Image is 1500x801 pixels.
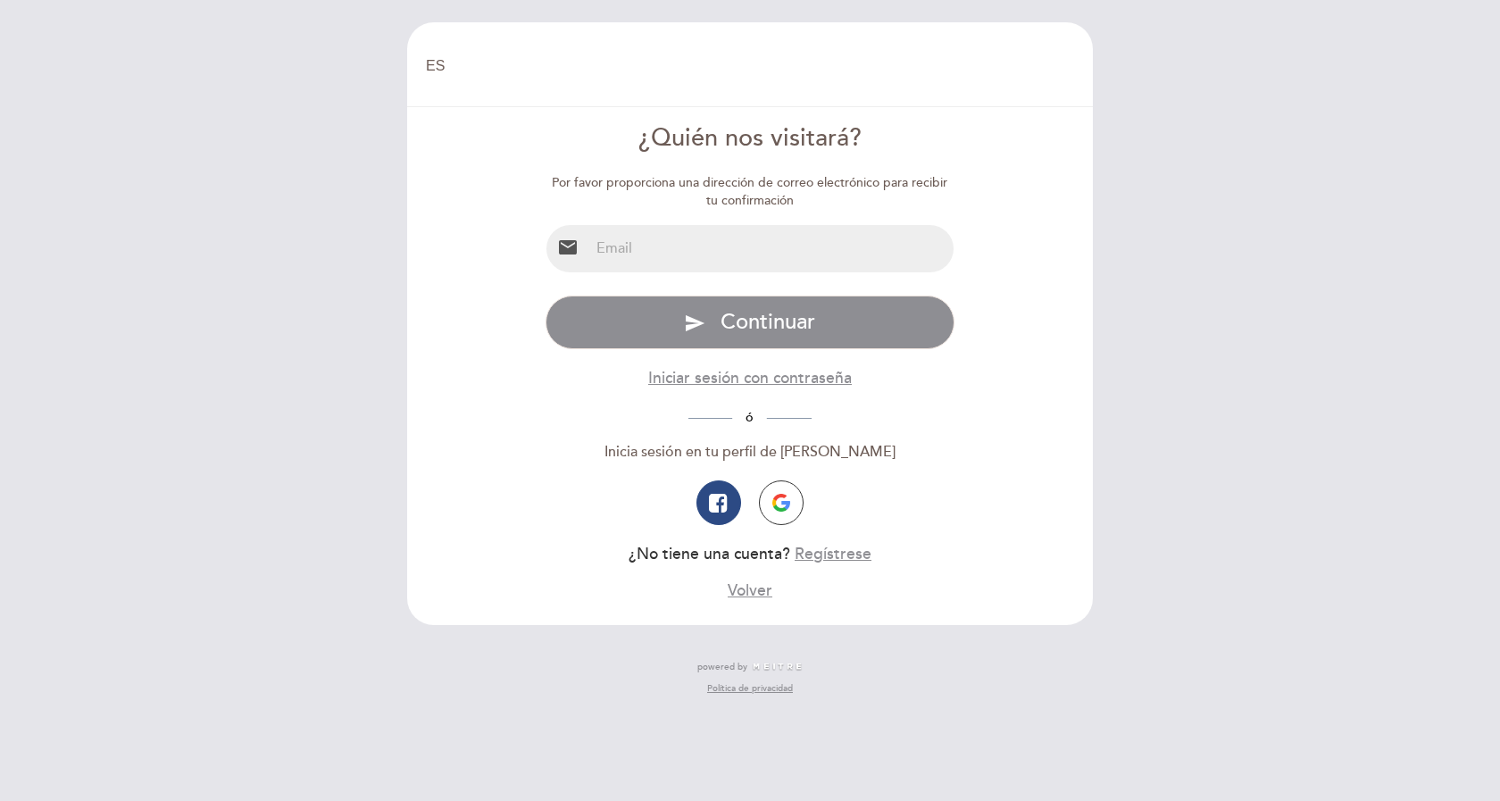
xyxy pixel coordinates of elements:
[684,313,705,334] i: send
[795,543,871,565] button: Regístrese
[557,237,579,258] i: email
[629,545,790,563] span: ¿No tiene una cuenta?
[546,121,955,156] div: ¿Quién nos visitará?
[732,410,767,425] span: ó
[728,580,772,602] button: Volver
[697,661,747,673] span: powered by
[589,225,954,272] input: Email
[721,309,815,335] span: Continuar
[707,682,793,695] a: Política de privacidad
[546,296,955,349] button: send Continuar
[648,367,852,389] button: Iniciar sesión con contraseña
[546,442,955,463] div: Inicia sesión en tu perfil de [PERSON_NAME]
[697,661,803,673] a: powered by
[772,494,790,512] img: icon-google.png
[752,663,803,672] img: MEITRE
[546,174,955,210] div: Por favor proporciona una dirección de correo electrónico para recibir tu confirmación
